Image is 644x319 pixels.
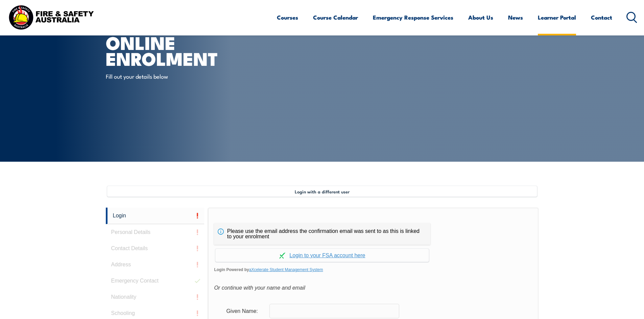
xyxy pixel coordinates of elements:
a: Courses [277,8,298,26]
img: Log in withaxcelerate [279,252,285,259]
a: Emergency Response Services [373,8,453,26]
a: News [508,8,523,26]
span: Login with a different user [295,189,350,194]
div: Or continue with your name and email [214,283,532,293]
div: Please use the email address the confirmation email was sent to as this is linked to your enrolment [214,223,430,245]
a: Learner Portal [538,8,576,26]
a: Login [106,208,205,224]
a: aXcelerate Student Management System [249,267,323,272]
h1: Online Enrolment [106,34,273,66]
div: Given Name: [221,304,269,317]
span: Login Powered by [214,265,532,275]
a: Contact [591,8,612,26]
a: Course Calendar [313,8,358,26]
p: Fill out your details below [106,72,229,80]
a: About Us [468,8,493,26]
